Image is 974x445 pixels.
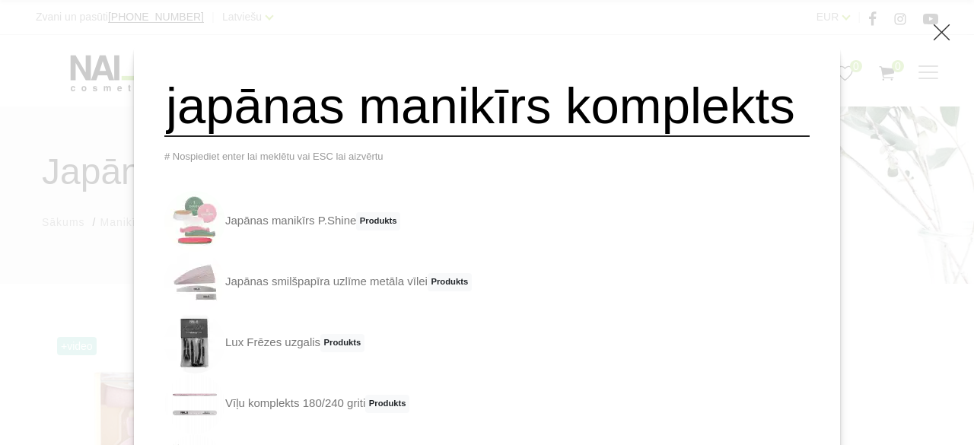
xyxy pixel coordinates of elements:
span: Produkts [356,212,400,230]
input: Meklēt produktus ... [164,75,810,137]
a: Vīļu komplekts 180/240 gritiProdukts [164,373,409,434]
span: Produkts [320,334,364,352]
a: Lux Frēzes uzgalisProdukts [164,313,364,373]
a: Japānas manikīrs P.ShineProdukts [164,191,400,252]
a: Japānas smilšpapīra uzlīme metāla vīleiProdukts [164,252,472,313]
span: Produkts [365,395,409,413]
span: # Nospiediet enter lai meklētu vai ESC lai aizvērtu [164,151,384,162]
span: Produkts [428,273,472,291]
